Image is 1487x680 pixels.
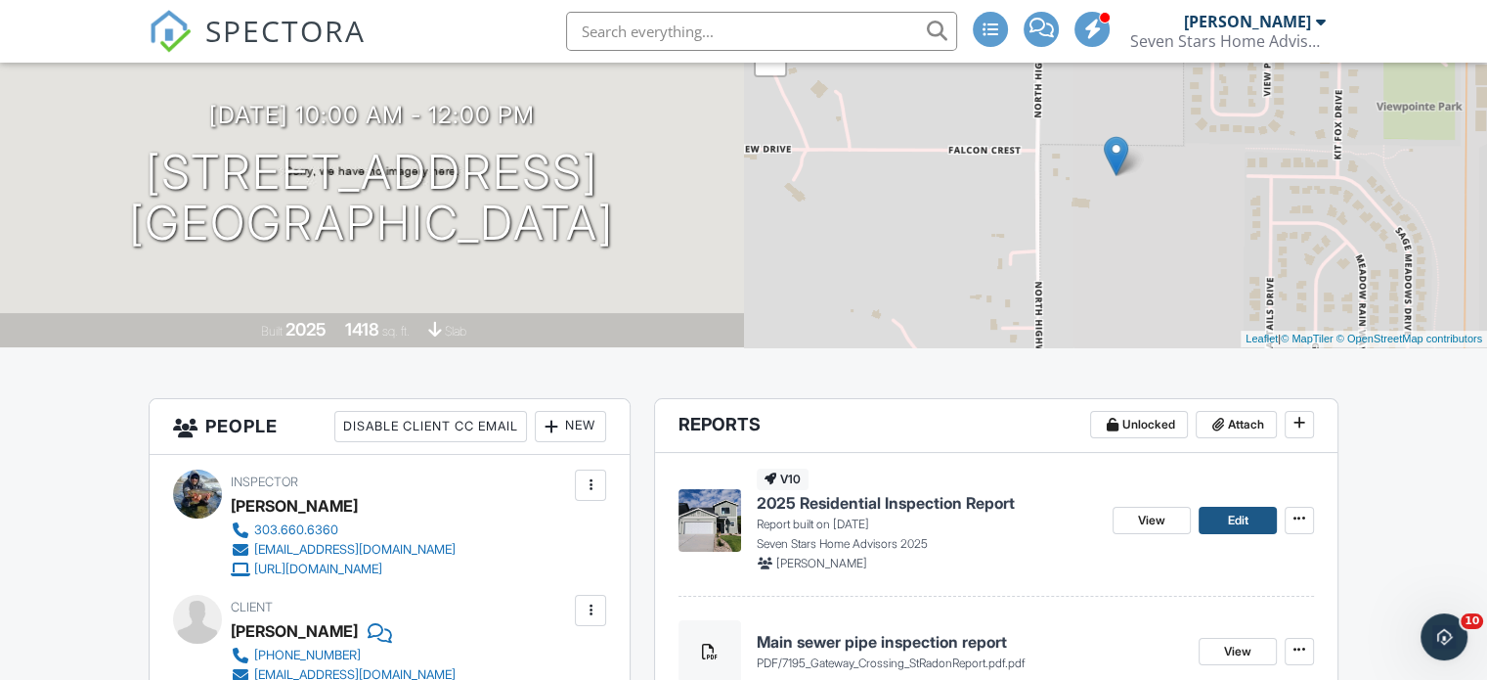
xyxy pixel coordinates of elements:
div: [PERSON_NAME] [231,616,358,646]
a: 303.660.6360 [231,521,456,540]
div: | [1241,331,1487,347]
div: 2025 [285,319,327,340]
input: Search everything... [566,12,957,51]
a: SPECTORA [149,26,366,68]
div: [URL][DOMAIN_NAME] [254,562,382,577]
div: [PERSON_NAME] [231,491,358,521]
span: 10 [1461,613,1483,629]
div: 1418 [345,319,379,340]
a: [PHONE_NUMBER] [231,646,456,665]
div: Disable Client CC Email [334,411,527,442]
span: slab [445,324,466,339]
div: Seven Stars Home Advisors [1130,31,1326,51]
a: © OpenStreetMap contributors [1336,333,1482,344]
iframe: Intercom live chat [1421,613,1467,660]
h1: [STREET_ADDRESS] [GEOGRAPHIC_DATA] [129,147,614,250]
h3: People [150,399,630,455]
a: Leaflet [1246,333,1278,344]
span: Client [231,600,273,614]
div: [PHONE_NUMBER] [254,648,361,663]
div: [EMAIL_ADDRESS][DOMAIN_NAME] [254,542,456,558]
div: New [535,411,606,442]
span: SPECTORA [205,10,366,51]
div: 303.660.6360 [254,522,338,538]
span: sq. ft. [382,324,410,339]
h3: [DATE] 10:00 am - 12:00 pm [209,102,535,128]
span: Inspector [231,475,298,489]
a: [EMAIL_ADDRESS][DOMAIN_NAME] [231,540,456,560]
a: © MapTiler [1281,333,1334,344]
a: [URL][DOMAIN_NAME] [231,560,456,579]
div: [PERSON_NAME] [1184,12,1311,31]
img: The Best Home Inspection Software - Spectora [149,10,192,53]
span: Built [261,324,283,339]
